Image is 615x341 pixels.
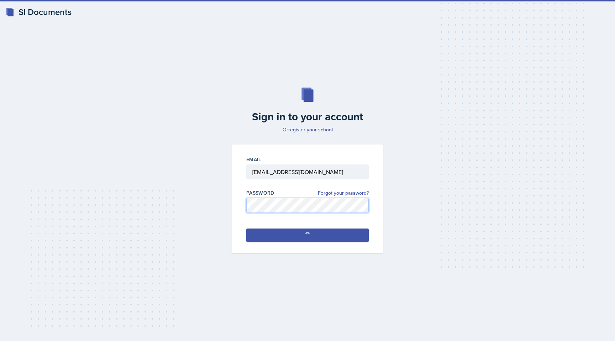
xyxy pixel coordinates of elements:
p: Or [228,126,387,133]
a: Forgot your password? [318,189,369,197]
label: Password [246,189,274,196]
h2: Sign in to your account [228,110,387,123]
a: SI Documents [6,6,72,19]
a: register your school [288,126,333,133]
input: Email [246,164,369,179]
label: Email [246,156,261,163]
